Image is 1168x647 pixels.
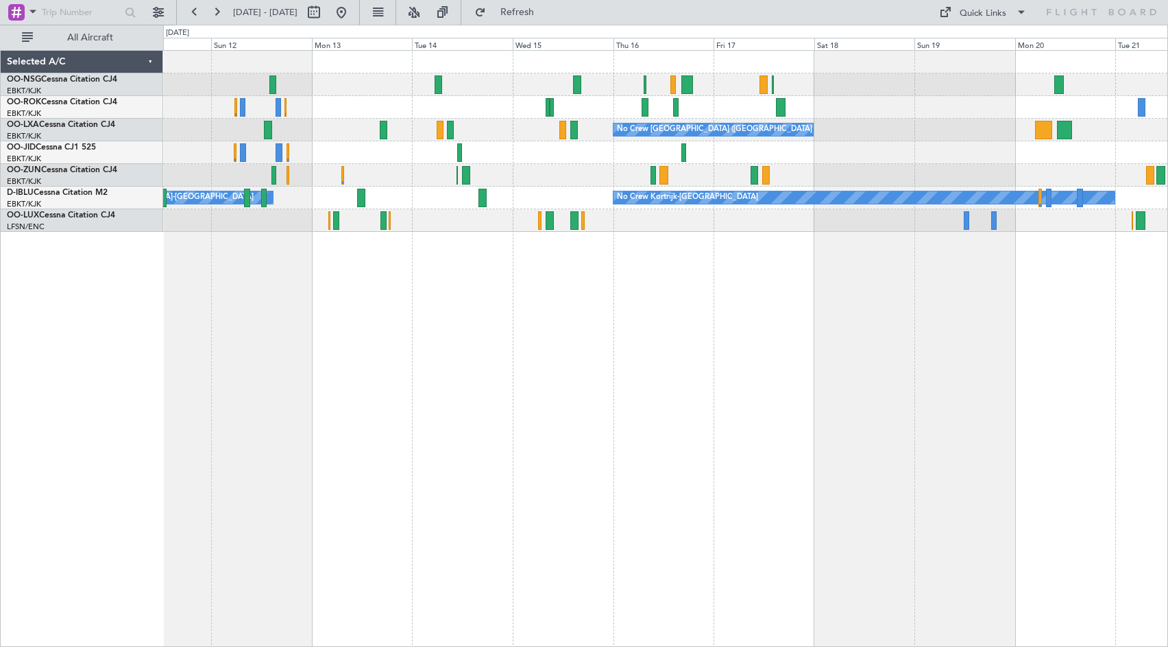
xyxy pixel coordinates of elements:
a: EBKT/KJK [7,176,41,187]
input: Trip Number [42,2,121,23]
div: No Crew [GEOGRAPHIC_DATA] ([GEOGRAPHIC_DATA] National) [617,119,847,140]
div: Mon 20 [1015,38,1116,50]
span: OO-ZUN [7,166,41,174]
div: Thu 16 [613,38,714,50]
span: OO-ROK [7,98,41,106]
div: Mon 13 [312,38,413,50]
div: Fri 17 [714,38,814,50]
div: Wed 15 [513,38,613,50]
span: All Aircraft [36,33,145,43]
a: OO-LXACessna Citation CJ4 [7,121,115,129]
button: Quick Links [932,1,1034,23]
a: EBKT/KJK [7,108,41,119]
a: OO-LUXCessna Citation CJ4 [7,211,115,220]
a: EBKT/KJK [7,86,41,96]
a: EBKT/KJK [7,131,41,141]
button: All Aircraft [15,27,149,49]
div: No Crew Kortrijk-[GEOGRAPHIC_DATA] [617,187,758,208]
div: Sun 12 [211,38,312,50]
span: OO-NSG [7,75,41,84]
a: OO-ZUNCessna Citation CJ4 [7,166,117,174]
span: OO-JID [7,143,36,152]
span: D-IBLU [7,189,34,197]
div: Tue 14 [412,38,513,50]
span: Refresh [489,8,546,17]
span: [DATE] - [DATE] [233,6,297,19]
a: OO-ROKCessna Citation CJ4 [7,98,117,106]
button: Refresh [468,1,550,23]
a: OO-JIDCessna CJ1 525 [7,143,96,152]
a: OO-NSGCessna Citation CJ4 [7,75,117,84]
a: LFSN/ENC [7,222,45,232]
div: Sun 19 [914,38,1015,50]
div: Quick Links [960,7,1006,21]
div: [DATE] [166,27,189,39]
span: OO-LXA [7,121,39,129]
div: Sat 18 [814,38,915,50]
a: EBKT/KJK [7,199,41,209]
a: EBKT/KJK [7,154,41,164]
a: D-IBLUCessna Citation M2 [7,189,108,197]
span: OO-LUX [7,211,39,220]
